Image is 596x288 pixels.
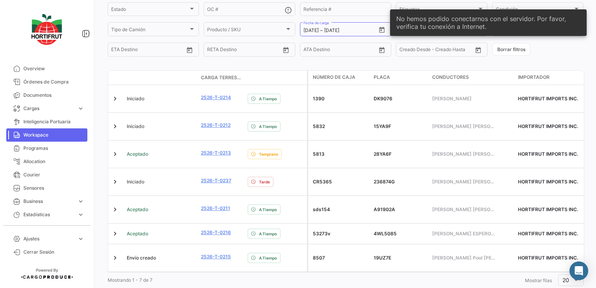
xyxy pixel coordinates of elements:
[6,128,87,142] a: Workspace
[23,211,74,218] span: Estadísticas
[27,9,66,50] img: logo-hortifrut.svg
[569,261,588,280] div: Abrir Intercom Messenger
[259,231,277,237] span: A Tiempo
[374,95,426,102] div: DK9076
[313,254,367,261] div: 8507
[518,255,578,261] span: HORTIFRUT IMPORTS INC.
[374,123,426,130] div: 15YA9F
[127,123,144,130] span: Iniciado
[472,44,484,56] button: Open calendar
[259,96,277,102] span: A Tiempo
[201,253,231,260] a: 2526-T-0215
[245,75,307,81] datatable-header-cell: Delay Status
[6,75,87,89] a: Órdenes de Compra
[23,185,84,192] span: Sensores
[6,168,87,181] a: Courier
[562,277,569,283] span: 20
[111,28,188,33] span: Tipo de Camión
[259,179,270,185] span: Tarde
[23,118,84,125] span: Inteligencia Portuaria
[432,95,496,102] span: [PERSON_NAME]
[518,231,578,236] span: HORTIFRUT IMPORTS INC.
[515,71,585,85] datatable-header-cell: Importador
[259,151,278,157] span: Temprano
[23,92,84,99] span: Documentos
[399,48,431,53] input: Creado Desde
[6,142,87,155] a: Programas
[313,74,355,81] span: Número de Caja
[313,95,367,102] div: 1390
[127,151,148,158] span: Aceptado
[320,28,323,33] span: –
[518,123,578,129] span: HORTIFRUT IMPORTS INC.
[201,149,231,156] a: 2526-T-0213
[6,181,87,195] a: Sensores
[313,151,367,158] div: 5813
[201,205,230,212] a: 2526-T-0211
[111,178,119,186] a: Expand/Collapse Row
[23,171,84,178] span: Courier
[23,132,84,139] span: Workspace
[376,44,388,56] button: Open calendar
[303,48,327,53] input: ATA Desde
[227,48,261,53] input: Hasta
[111,95,119,103] a: Expand/Collapse Row
[124,75,198,81] datatable-header-cell: Estado
[518,151,578,157] span: HORTIFRUT IMPORTS INC.
[371,71,429,85] datatable-header-cell: Placa
[23,65,84,72] span: Overview
[374,230,426,237] div: 4WL5085
[259,123,277,130] span: A Tiempo
[432,254,496,261] span: [PERSON_NAME] Pool [PERSON_NAME]
[518,96,578,101] span: HORTIFRUT IMPORTS INC.
[259,255,277,261] span: A Tiempo
[432,230,496,237] span: [PERSON_NAME] ESPERO [PERSON_NAME]
[6,89,87,102] a: Documentos
[308,71,371,85] datatable-header-cell: Número de Caja
[6,155,87,168] a: Allocation
[518,206,578,212] span: HORTIFRUT IMPORTS INC.
[280,44,292,56] button: Open calendar
[207,28,284,33] span: Producto / SKU
[6,115,87,128] a: Inteligencia Portuaria
[201,229,231,236] a: 2526-T-0216
[374,206,426,213] div: A91902A
[198,71,245,84] datatable-header-cell: Carga Terrestre #
[23,78,84,85] span: Órdenes de Compra
[518,179,578,185] span: HORTIFRUT IMPORTS INC.
[432,206,496,213] span: [PERSON_NAME] [PERSON_NAME]
[201,122,231,129] a: 2526-T-0212
[432,178,496,185] span: [PERSON_NAME] [PERSON_NAME]
[127,95,144,102] span: Iniciado
[313,123,367,130] div: 5832
[184,44,195,56] button: Open calendar
[111,206,119,213] a: Expand/Collapse Row
[127,230,148,237] span: Aceptado
[77,105,84,112] span: expand_more
[23,158,84,165] span: Allocation
[108,277,153,283] span: Mostrando 1 - 7 de 7
[23,145,84,152] span: Programas
[23,235,74,242] span: Ajustes
[432,151,496,158] span: [PERSON_NAME] [PERSON_NAME]
[396,15,580,30] span: No hemos podido conectarnos con el servidor. Por favor, verifica tu conexión a Internet.
[492,43,530,56] button: Borrar filtros
[131,48,165,53] input: Hasta
[313,178,367,185] div: CR5365
[23,198,74,205] span: Business
[201,74,241,81] span: Carga Terrestre #
[23,249,84,256] span: Cerrar Sesión
[127,254,156,261] span: Envío creado
[111,254,119,262] a: Expand/Collapse Row
[432,74,469,81] span: Conductores
[313,206,367,213] div: sds154
[77,235,84,242] span: expand_more
[111,150,119,158] a: Expand/Collapse Row
[111,230,119,238] a: Expand/Collapse Row
[77,211,84,218] span: expand_more
[324,28,359,33] input: Hasta
[207,48,221,53] input: Desde
[376,24,388,36] button: Open calendar
[429,71,515,85] datatable-header-cell: Conductores
[333,48,367,53] input: ATA Hasta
